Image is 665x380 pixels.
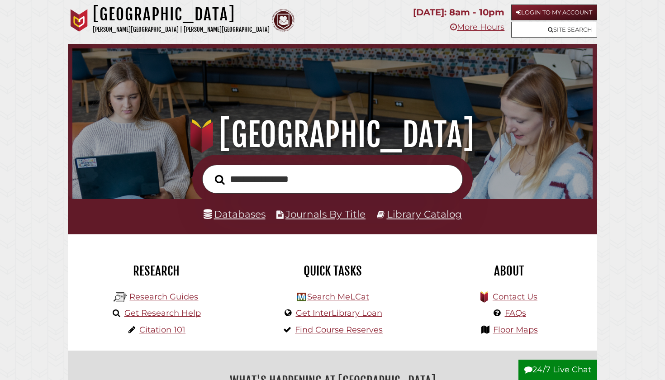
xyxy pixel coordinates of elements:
[93,24,270,35] p: [PERSON_NAME][GEOGRAPHIC_DATA] | [PERSON_NAME][GEOGRAPHIC_DATA]
[272,9,294,32] img: Calvin Theological Seminary
[511,22,597,38] a: Site Search
[450,22,504,32] a: More Hours
[307,292,369,302] a: Search MeLCat
[413,5,504,20] p: [DATE]: 8am - 10pm
[204,208,266,220] a: Databases
[493,325,538,335] a: Floor Maps
[82,115,583,155] h1: [GEOGRAPHIC_DATA]
[251,263,414,279] h2: Quick Tasks
[68,9,90,32] img: Calvin University
[75,263,237,279] h2: Research
[387,208,462,220] a: Library Catalog
[93,5,270,24] h1: [GEOGRAPHIC_DATA]
[210,172,229,187] button: Search
[295,325,383,335] a: Find Course Reserves
[493,292,537,302] a: Contact Us
[296,308,382,318] a: Get InterLibrary Loan
[124,308,201,318] a: Get Research Help
[427,263,590,279] h2: About
[114,290,127,304] img: Hekman Library Logo
[129,292,198,302] a: Research Guides
[285,208,366,220] a: Journals By Title
[297,293,306,301] img: Hekman Library Logo
[215,174,225,185] i: Search
[511,5,597,20] a: Login to My Account
[139,325,185,335] a: Citation 101
[505,308,526,318] a: FAQs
